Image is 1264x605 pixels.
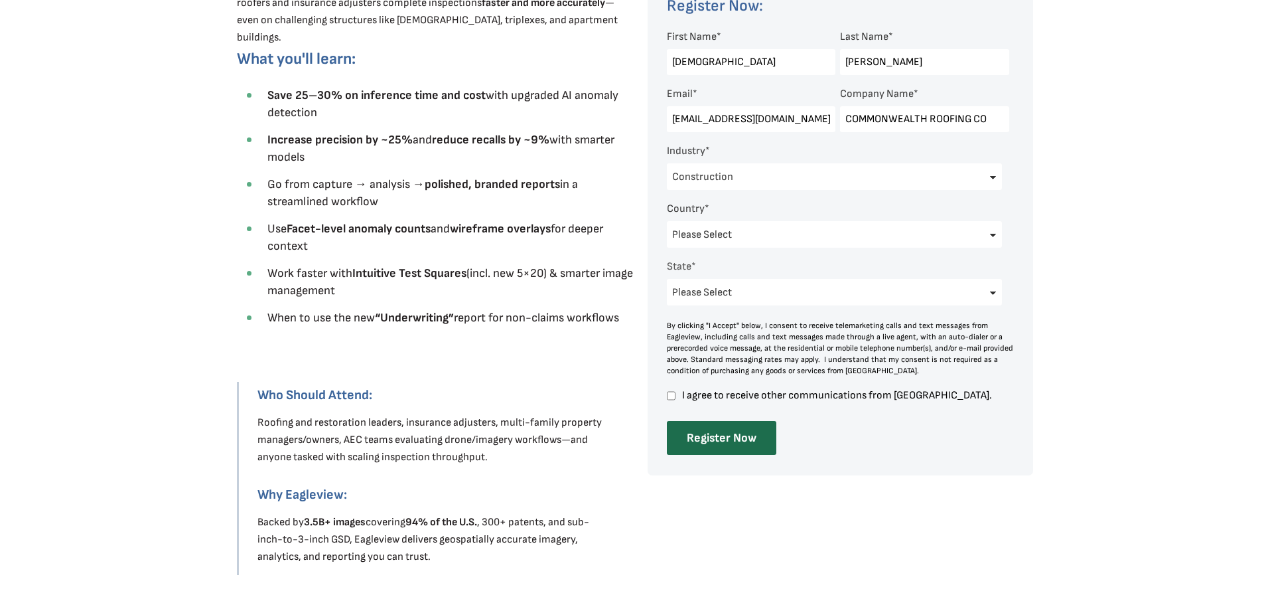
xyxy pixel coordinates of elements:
[667,421,776,455] input: Register Now
[667,320,1015,377] div: By clicking "I Accept" below, I consent to receive telemarketing calls and text messages from Eag...
[667,31,717,43] span: First Name
[450,222,551,236] strong: wireframe overlays
[667,260,691,273] span: State
[425,177,560,191] strong: polished, branded reports
[840,31,888,43] span: Last Name
[267,88,486,102] strong: Save 25–30% on inference time and cost
[267,222,603,253] span: Use and for deeper context
[267,311,619,325] span: When to use the new report for non-claims workflows
[287,222,431,236] strong: Facet-level anomaly counts
[667,203,705,215] span: Country
[352,266,466,280] strong: Intuitive Test Squares
[375,311,454,325] strong: “Underwriting”
[267,177,578,209] span: Go from capture → analysis → in a streamlined workflow
[667,145,705,157] span: Industry
[257,387,372,403] strong: Who Should Attend:
[267,133,413,147] strong: Increase precision by ~25%
[405,516,477,529] strong: 94% of the U.S.
[257,487,347,503] strong: Why Eagleview:
[667,88,693,100] span: Email
[840,88,914,100] span: Company Name
[267,266,633,298] span: Work faster with (incl. new 5×20) & smarter image management
[257,516,589,563] span: Backed by covering , 300+ patents, and sub-inch-to-3-inch GSD, Eagleview delivers geospatially ac...
[667,390,675,402] input: I agree to receive other communications from [GEOGRAPHIC_DATA].
[304,516,366,529] strong: 3.5B+ images
[267,88,618,120] span: with upgraded AI anomaly detection
[432,133,549,147] strong: reduce recalls by ~9%
[267,133,614,164] span: and with smarter models
[237,49,356,68] span: What you'll learn:
[680,390,1009,401] span: I agree to receive other communications from [GEOGRAPHIC_DATA].
[257,416,602,464] span: Roofing and restoration leaders, insurance adjusters, multi-family property managers/owners, AEC ...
